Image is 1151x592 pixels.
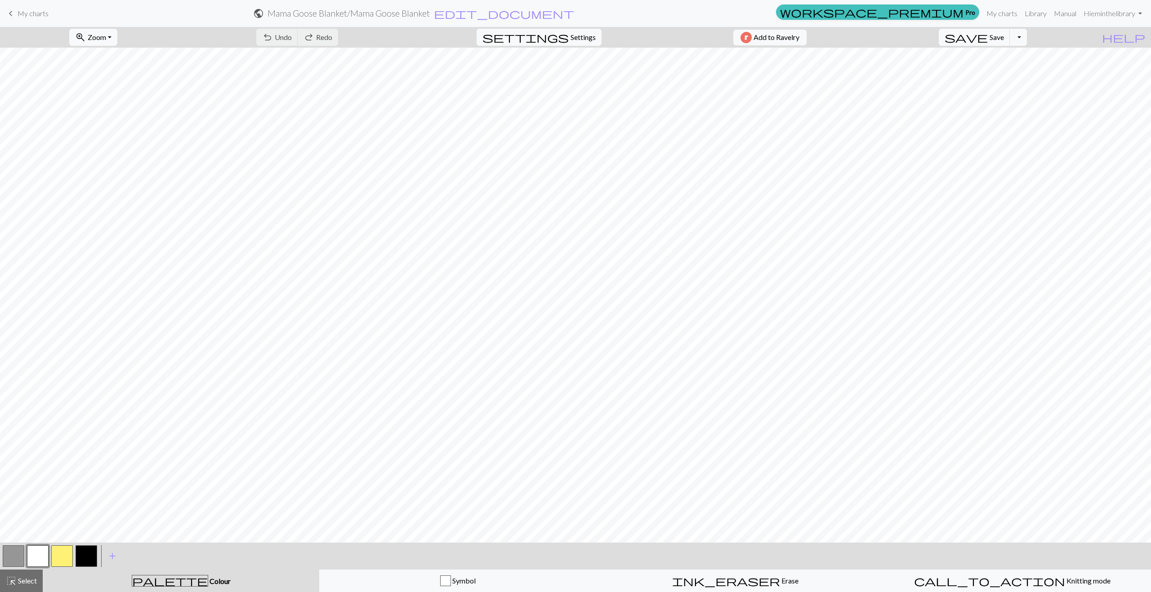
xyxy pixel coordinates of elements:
span: Add to Ravelry [754,32,799,43]
img: Ravelry [741,32,752,43]
span: save [945,31,988,44]
span: zoom_in [75,31,86,44]
button: Add to Ravelry [733,30,807,45]
h2: Mama Goose Blanket / Mama Goose Blanket [268,8,430,18]
button: Erase [597,570,874,592]
span: Symbol [451,576,476,585]
a: Pro [776,4,979,20]
span: Save [990,33,1004,41]
a: My charts [983,4,1021,22]
span: My charts [18,9,49,18]
i: Settings [482,32,569,43]
button: Zoom [69,29,117,46]
span: help [1102,31,1145,44]
span: Settings [571,32,596,43]
a: Hieminthelibrary [1080,4,1146,22]
span: add [107,550,118,562]
span: Select [17,576,37,585]
span: workspace_premium [780,6,964,18]
span: edit_document [434,7,574,20]
span: keyboard_arrow_left [5,7,16,20]
span: Zoom [88,33,106,41]
span: palette [132,574,208,587]
span: ink_eraser [672,574,780,587]
a: Library [1021,4,1050,22]
span: Knitting mode [1065,576,1111,585]
span: call_to_action [914,574,1065,587]
button: Colour [43,570,319,592]
button: Symbol [319,570,597,592]
span: Colour [208,577,231,585]
a: My charts [5,6,49,21]
button: Save [939,29,1010,46]
button: Knitting mode [874,570,1151,592]
span: highlight_alt [6,574,17,587]
button: SettingsSettings [477,29,602,46]
span: public [253,7,264,20]
a: Manual [1050,4,1080,22]
span: settings [482,31,569,44]
span: Erase [780,576,799,585]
